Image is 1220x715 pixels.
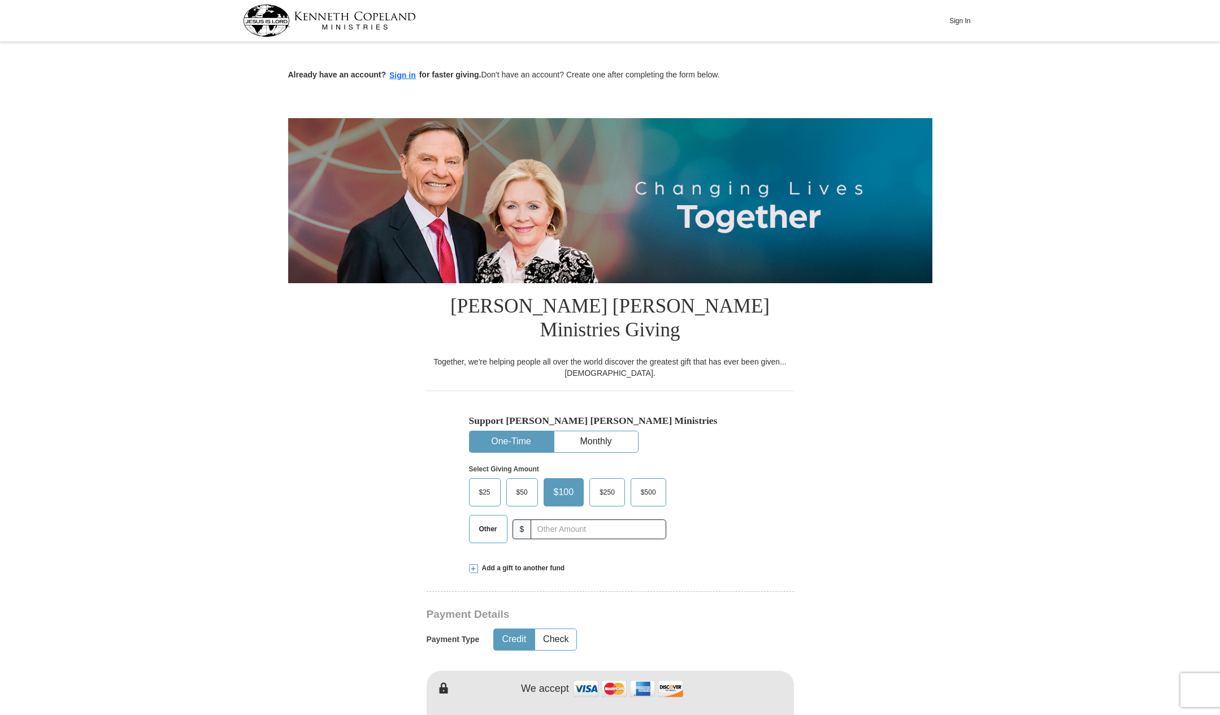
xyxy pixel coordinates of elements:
span: Other [474,521,503,538]
strong: Already have an account? for faster giving. [288,70,481,79]
span: $100 [548,484,580,501]
button: Credit [494,629,534,650]
button: One-Time [470,431,553,452]
span: $500 [635,484,662,501]
h5: Payment Type [427,635,480,644]
span: $50 [511,484,533,501]
span: $250 [594,484,620,501]
p: Don't have an account? Create one after completing the form below. [288,69,932,82]
button: Check [535,629,576,650]
strong: Select Giving Amount [469,465,539,473]
button: Sign In [943,12,977,29]
button: Monthly [554,431,638,452]
h5: Support [PERSON_NAME] [PERSON_NAME] Ministries [469,415,752,427]
img: credit cards accepted [572,677,685,701]
img: kcm-header-logo.svg [243,5,416,37]
span: $ [513,519,532,539]
span: $25 [474,484,496,501]
div: Together, we're helping people all over the world discover the greatest gift that has ever been g... [427,356,794,379]
h1: [PERSON_NAME] [PERSON_NAME] Ministries Giving [427,283,794,356]
input: Other Amount [531,519,666,539]
h4: We accept [521,683,569,695]
h3: Payment Details [427,608,715,621]
button: Sign in [386,69,419,82]
span: Add a gift to another fund [478,564,565,573]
